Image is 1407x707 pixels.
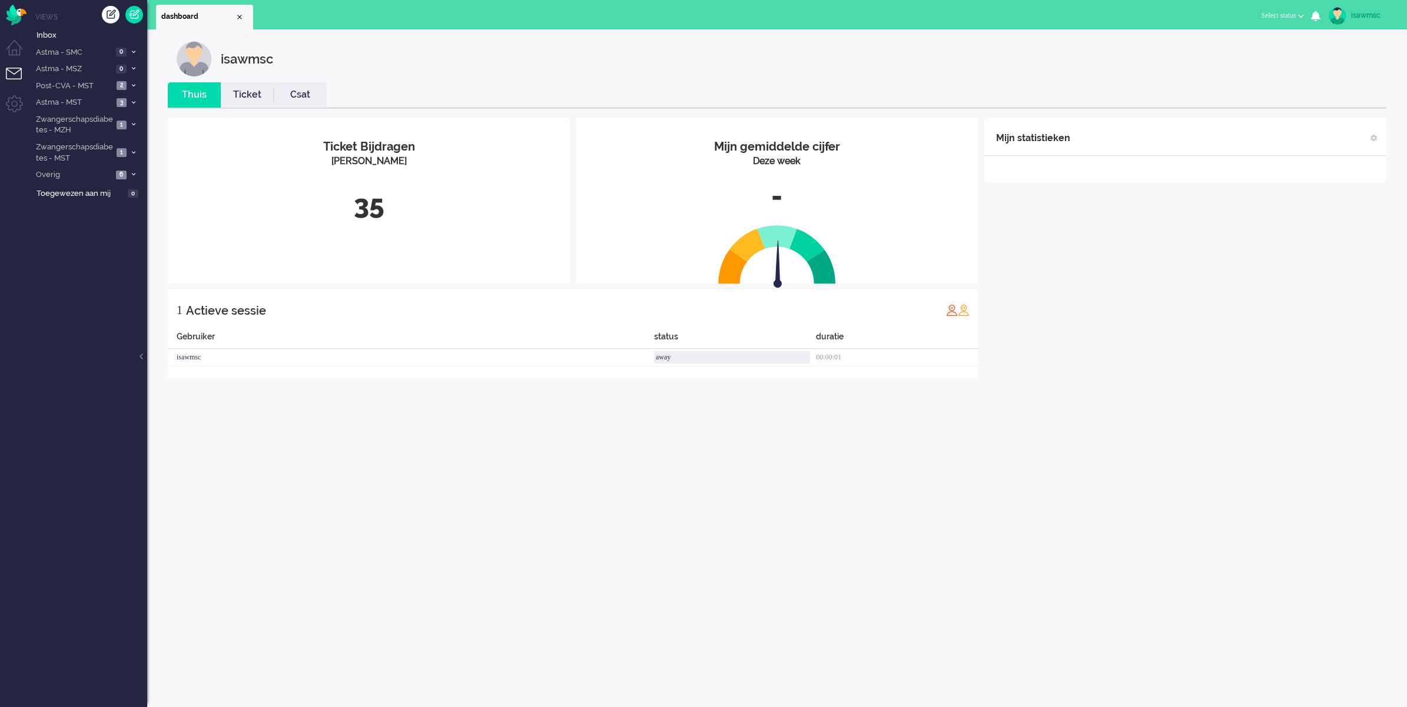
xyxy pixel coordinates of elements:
[221,88,274,102] a: Ticket
[177,186,561,225] div: 35
[585,155,969,168] div: Deze week
[274,88,327,102] a: Csat
[6,5,26,25] img: flow_omnibird.svg
[36,30,147,41] span: Inbox
[6,8,26,16] a: Omnidesk
[34,81,113,92] span: Post-CVA - MST
[996,126,1070,150] div: Mijn statistieken
[654,351,810,363] div: away
[221,41,273,76] div: isawmsc
[177,298,182,322] div: 1
[117,81,127,90] span: 2
[1329,7,1346,25] img: avatar
[1351,9,1395,21] div: isawmsc
[221,82,274,108] li: Ticket
[654,331,816,349] div: status
[6,40,32,66] li: Dashboard menu
[125,6,143,24] a: Quick Ticket
[34,97,113,108] span: Astma - MST
[34,47,112,58] span: Astma - SMC
[6,95,32,122] li: Admin menu
[34,28,147,41] a: Inbox
[117,98,127,107] span: 3
[168,331,654,349] div: Gebruiker
[752,240,803,291] img: arrow.svg
[117,121,127,129] span: 1
[274,82,327,108] li: Csat
[816,349,978,366] div: 00:00:01
[718,225,836,284] img: semi_circle.svg
[34,142,113,164] span: Zwangerschapsdiabetes - MST
[6,68,32,94] li: Tickets menu
[1254,4,1311,29] li: Select status
[35,12,147,22] li: Views
[186,299,266,322] div: Actieve sessie
[34,114,113,136] span: Zwangerschapsdiabetes - MZH
[177,138,561,155] div: Ticket Bijdragen
[958,304,970,316] img: profile_orange.svg
[34,169,112,181] span: Overig
[156,5,253,29] li: Dashboard
[816,331,978,349] div: duratie
[117,148,127,157] span: 1
[168,88,221,102] a: Thuis
[585,177,969,216] div: -
[177,155,561,168] div: [PERSON_NAME]
[116,65,127,74] span: 0
[116,171,127,179] span: 6
[34,64,112,75] span: Astma - MSZ
[177,41,212,76] img: customer.svg
[34,186,147,199] a: Toegewezen aan mij 0
[946,304,958,316] img: profile_red.svg
[102,6,120,24] div: Creëer ticket
[1261,11,1296,19] span: Select status
[1326,7,1395,25] a: isawmsc
[36,188,124,199] span: Toegewezen aan mij
[168,82,221,108] li: Thuis
[585,138,969,155] div: Mijn gemiddelde cijfer
[161,12,235,22] span: dashboard
[128,189,138,198] span: 0
[168,349,654,366] div: isawmsc
[1254,7,1311,24] button: Select status
[235,12,244,22] div: Close tab
[116,48,127,56] span: 0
